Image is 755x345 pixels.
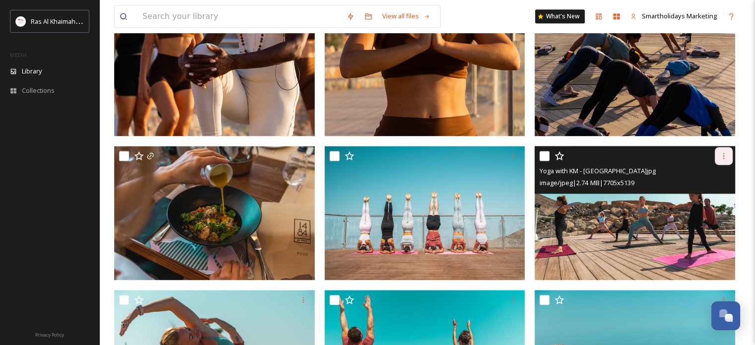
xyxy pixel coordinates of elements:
span: Ras Al Khaimah Tourism Development Authority [31,16,171,26]
a: What's New [535,9,585,23]
span: MEDIA [10,51,27,59]
a: Smartholidays Marketing [625,6,722,26]
span: Collections [22,86,55,95]
img: Logo_RAKTDA_RGB-01.png [16,16,26,26]
img: Yoga with KM - Jebel Jais.jpg [325,146,525,280]
a: Privacy Policy [35,328,64,340]
img: 1484 by puro.jpg [114,146,315,280]
span: Privacy Policy [35,332,64,338]
span: Library [22,67,42,76]
a: View all files [377,6,435,26]
span: Yoga with KM - [GEOGRAPHIC_DATA]jpg [540,166,655,175]
img: Yoga with KM - Jebel Jais.jpg [535,146,735,280]
span: Smartholidays Marketing [642,11,717,20]
input: Search your library [137,5,342,27]
button: Open Chat [711,301,740,330]
span: image/jpeg | 2.74 MB | 7705 x 5139 [540,178,634,187]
